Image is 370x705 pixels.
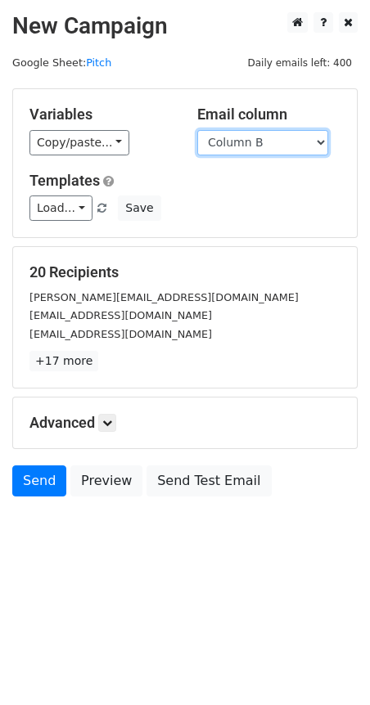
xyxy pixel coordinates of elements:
[241,56,358,69] a: Daily emails left: 400
[288,626,370,705] iframe: Chat Widget
[29,263,341,281] h5: 20 Recipients
[29,195,92,221] a: Load...
[118,195,160,221] button: Save
[29,130,129,155] a: Copy/paste...
[29,414,341,432] h5: Advanced
[29,328,212,340] small: [EMAIL_ADDRESS][DOMAIN_NAME]
[12,56,111,69] small: Google Sheet:
[29,106,173,123] h5: Variables
[197,106,341,123] h5: Email column
[29,291,299,303] small: [PERSON_NAME][EMAIL_ADDRESS][DOMAIN_NAME]
[12,465,66,496] a: Send
[288,626,370,705] div: 聊天小组件
[147,465,271,496] a: Send Test Email
[70,465,142,496] a: Preview
[29,172,100,189] a: Templates
[241,54,358,72] span: Daily emails left: 400
[29,351,98,371] a: +17 more
[29,309,212,321] small: [EMAIL_ADDRESS][DOMAIN_NAME]
[86,56,111,69] a: Pitch
[12,12,358,40] h2: New Campaign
